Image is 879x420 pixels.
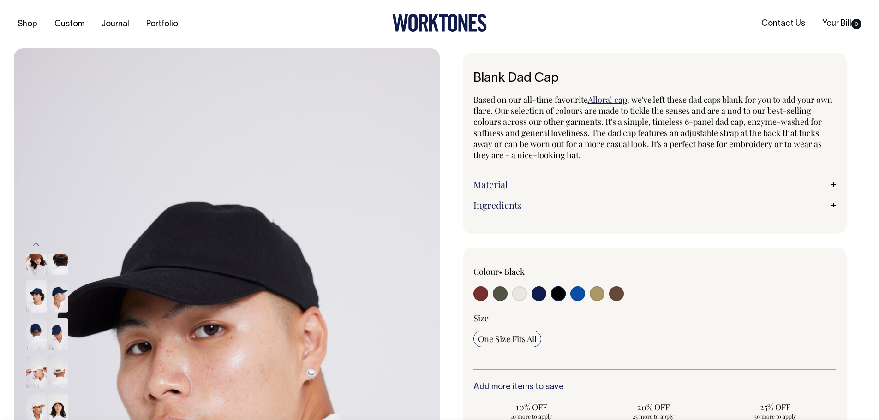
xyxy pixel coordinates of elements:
div: Size [473,313,837,324]
a: Shop [14,17,41,32]
span: 0 [851,19,861,29]
button: Previous [29,234,43,254]
span: 10% OFF [478,402,585,413]
a: Contact Us [758,16,809,31]
img: natural [48,356,68,388]
a: Custom [51,17,88,32]
a: Your Bill0 [819,16,865,31]
img: chocolate [48,243,68,275]
span: 50 more to apply [722,413,829,420]
img: dark-navy [48,318,68,350]
img: dark-navy [26,280,47,313]
div: Colour [473,266,619,277]
h1: Blank Dad Cap [473,71,837,86]
img: natural [26,356,47,388]
a: Portfolio [143,17,182,32]
a: Journal [98,17,133,32]
label: Black [504,266,525,277]
span: 20% OFF [600,402,707,413]
img: dark-navy [26,318,47,350]
input: One Size Fits All [473,331,541,347]
span: One Size Fits All [478,333,537,344]
span: • [499,266,502,277]
a: Allora! cap [588,94,627,105]
a: Ingredients [473,200,837,211]
h6: Add more items to save [473,383,837,392]
img: dark-navy [48,280,68,313]
span: Based on our all-time favourite [473,94,588,105]
span: 25% OFF [722,402,829,413]
a: Material [473,179,837,190]
span: 10 more to apply [478,413,585,420]
span: , we've left these dad caps blank for you to add your own flare. Our selection of colours are mad... [473,94,832,160]
img: chocolate [26,243,47,275]
span: 25 more to apply [600,413,707,420]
